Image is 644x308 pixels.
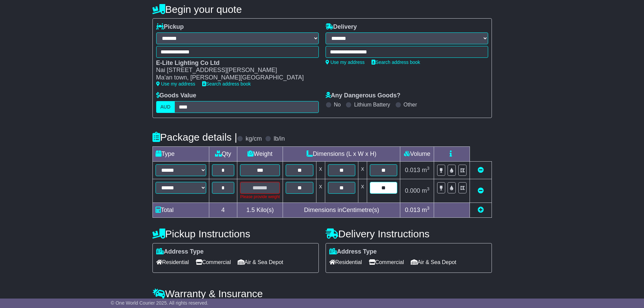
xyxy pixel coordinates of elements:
[152,132,237,143] h4: Package details |
[152,4,492,15] h4: Begin your quote
[404,101,417,108] label: Other
[326,23,357,31] label: Delivery
[156,67,312,74] div: Nai [STREET_ADDRESS][PERSON_NAME]
[326,60,365,65] a: Use my address
[405,167,420,173] span: 0.013
[478,187,484,194] a: Remove this item
[156,101,175,113] label: AUD
[326,92,401,99] label: Any Dangerous Goods?
[427,206,430,211] sup: 3
[478,207,484,213] a: Add new item
[240,194,280,200] div: Please provide weight
[156,81,195,87] a: Use my address
[400,146,434,161] td: Volume
[326,228,492,239] h4: Delivery Instructions
[202,81,251,87] a: Search address book
[152,203,209,217] td: Total
[405,207,420,213] span: 0.013
[358,179,367,203] td: x
[427,186,430,191] sup: 3
[283,203,400,217] td: Dimensions in Centimetre(s)
[427,166,430,171] sup: 3
[156,248,204,256] label: Address Type
[283,146,400,161] td: Dimensions (L x W x H)
[478,167,484,173] a: Remove this item
[329,257,362,267] span: Residential
[358,161,367,179] td: x
[156,23,184,31] label: Pickup
[372,60,420,65] a: Search address book
[334,101,341,108] label: No
[156,92,196,99] label: Goods Value
[152,288,492,299] h4: Warranty & Insurance
[369,257,404,267] span: Commercial
[156,257,189,267] span: Residential
[329,248,377,256] label: Address Type
[156,60,312,67] div: E-Lite Lighting Co Ltd
[405,187,420,194] span: 0.000
[237,146,283,161] td: Weight
[245,135,262,143] label: kg/cm
[316,179,325,203] td: x
[209,203,237,217] td: 4
[209,146,237,161] td: Qty
[111,300,209,306] span: © One World Courier 2025. All rights reserved.
[156,74,312,81] div: Ma'an town, [PERSON_NAME][GEOGRAPHIC_DATA]
[422,187,430,194] span: m
[354,101,390,108] label: Lithium Battery
[196,257,231,267] span: Commercial
[152,146,209,161] td: Type
[237,203,283,217] td: Kilo(s)
[422,167,430,173] span: m
[238,257,283,267] span: Air & Sea Depot
[316,161,325,179] td: x
[411,257,456,267] span: Air & Sea Depot
[422,207,430,213] span: m
[273,135,285,143] label: lb/in
[246,207,255,213] span: 1.5
[152,228,319,239] h4: Pickup Instructions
